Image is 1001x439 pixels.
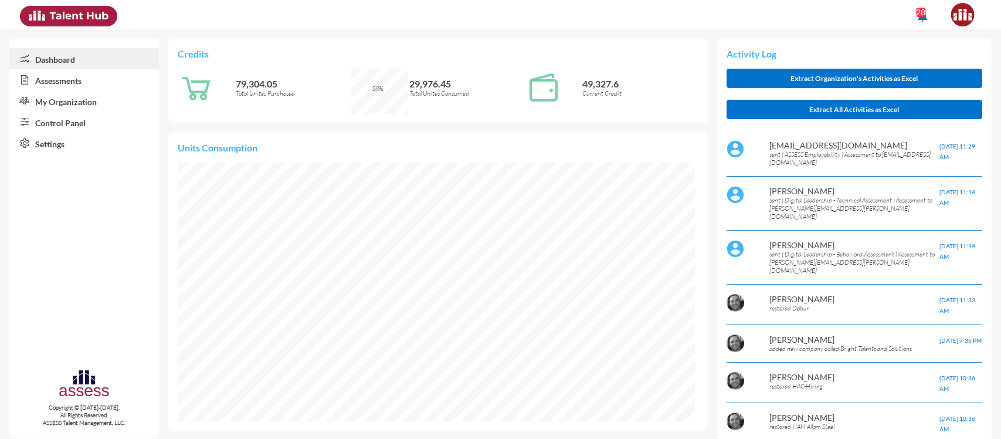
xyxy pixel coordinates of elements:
[769,345,940,353] p: added new company called Bright Talents and Solutions
[769,250,940,275] p: sent ( Digital Leadership - Behavioral Assessment ) Assessment to [PERSON_NAME][EMAIL_ADDRESS][PE...
[236,78,351,89] p: 79,304.05
[769,304,940,312] p: restored Dabur
[769,372,940,382] p: [PERSON_NAME]
[939,374,975,392] span: [DATE] 10:36 AM
[409,89,525,97] p: Total Unites Consumed
[9,133,159,154] a: Settings
[583,89,698,97] p: Current Credit
[58,369,110,401] img: assesscompany-logo.png
[9,112,159,133] a: Control Panel
[769,413,940,423] p: [PERSON_NAME]
[769,140,940,150] p: [EMAIL_ADDRESS][DOMAIN_NAME]
[727,186,744,204] img: default%20profile%20image.svg
[727,413,744,430] img: AOh14GigaHH8sHFAKTalDol_Rto9g2wtRCd5DeEZ-VfX2Q
[727,294,744,312] img: AOh14GigaHH8sHFAKTalDol_Rto9g2wtRCd5DeEZ-VfX2Q
[939,296,975,314] span: [DATE] 11:33 AM
[769,423,940,431] p: restored HAH-Allam Steel
[236,89,351,97] p: Total Unites Purchased
[9,69,159,90] a: Assessments
[939,415,975,433] span: [DATE] 10:36 AM
[769,335,940,345] p: [PERSON_NAME]
[769,186,940,196] p: [PERSON_NAME]
[178,48,698,59] p: Credits
[727,100,982,119] button: Extract All Activities as Excel
[727,140,744,158] img: default%20profile%20image.svg
[727,48,982,59] p: Activity Log
[939,337,982,344] span: [DATE] 7:36 PM
[769,240,940,250] p: [PERSON_NAME]
[9,90,159,112] a: My Organization
[9,48,159,69] a: Dashboard
[939,242,975,260] span: [DATE] 11:14 AM
[769,382,940,390] p: restored HAC-Hiring
[727,69,982,88] button: Extract Organization's Activities as Excel
[916,9,930,23] mat-icon: notifications
[727,372,744,390] img: AOh14GigaHH8sHFAKTalDol_Rto9g2wtRCd5DeEZ-VfX2Q
[727,240,744,258] img: default%20profile%20image.svg
[409,78,525,89] p: 29,976.45
[769,294,940,304] p: [PERSON_NAME]
[939,143,975,160] span: [DATE] 11:29 AM
[939,188,975,206] span: [DATE] 11:14 AM
[178,142,698,153] p: Units Consumption
[769,196,940,221] p: sent ( Digital Leadership - Technical Assessment ) Assessment to [PERSON_NAME][EMAIL_ADDRESS][PER...
[727,335,744,352] img: AOh14GigaHH8sHFAKTalDol_Rto9g2wtRCd5DeEZ-VfX2Q
[372,85,384,93] span: 38%
[583,78,698,89] p: 49,327.6
[917,8,926,17] div: 28
[9,404,159,427] p: Copyright © [DATE]-[DATE]. All Rights Reserved. ASSESS Talent Management, LLC.
[769,150,940,167] p: sent ( ASSESS Employability ) Assessment to [EMAIL_ADDRESS][DOMAIN_NAME]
